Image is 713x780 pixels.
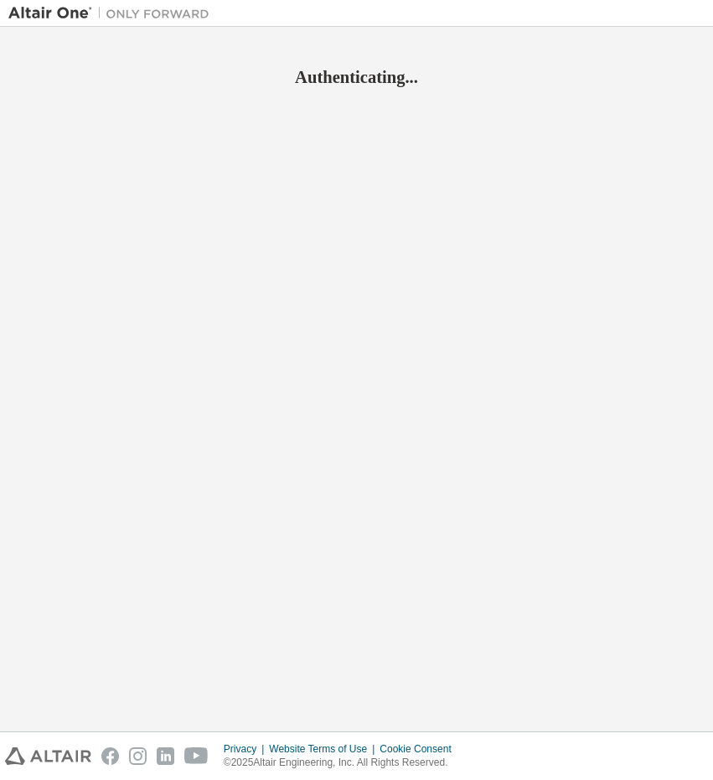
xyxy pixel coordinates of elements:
[269,742,380,756] div: Website Terms of Use
[224,756,462,770] p: © 2025 Altair Engineering, Inc. All Rights Reserved.
[129,747,147,765] img: instagram.svg
[5,747,91,765] img: altair_logo.svg
[224,742,269,756] div: Privacy
[157,747,174,765] img: linkedin.svg
[380,742,461,756] div: Cookie Consent
[184,747,209,765] img: youtube.svg
[8,5,218,22] img: Altair One
[101,747,119,765] img: facebook.svg
[8,66,705,88] h2: Authenticating...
